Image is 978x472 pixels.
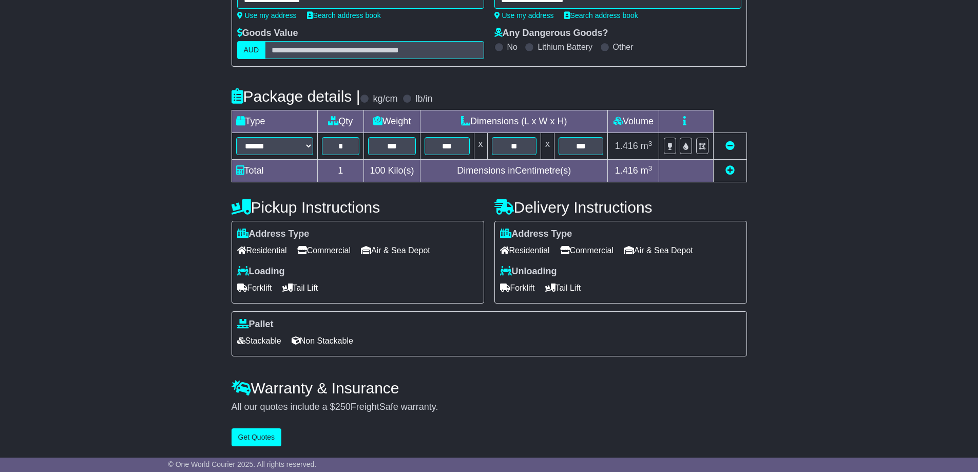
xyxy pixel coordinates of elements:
[237,28,298,39] label: Goods Value
[361,242,430,258] span: Air & Sea Depot
[370,165,386,176] span: 100
[541,133,554,160] td: x
[494,199,747,216] h4: Delivery Instructions
[648,140,653,147] sup: 3
[373,93,397,105] label: kg/cm
[292,333,353,349] span: Non Stackable
[237,11,297,20] a: Use my address
[474,133,487,160] td: x
[500,280,535,296] span: Forklift
[500,242,550,258] span: Residential
[237,280,272,296] span: Forklift
[335,402,351,412] span: 250
[232,402,747,413] div: All our quotes include a $ FreightSafe warranty.
[317,110,364,133] td: Qty
[507,42,517,52] label: No
[648,164,653,172] sup: 3
[641,165,653,176] span: m
[237,242,287,258] span: Residential
[237,333,281,349] span: Stackable
[364,160,420,182] td: Kilo(s)
[420,160,608,182] td: Dimensions in Centimetre(s)
[725,165,735,176] a: Add new item
[168,460,317,468] span: © One World Courier 2025. All rights reserved.
[232,110,317,133] td: Type
[725,141,735,151] a: Remove this item
[560,242,613,258] span: Commercial
[237,319,274,330] label: Pallet
[500,229,572,240] label: Address Type
[420,110,608,133] td: Dimensions (L x W x H)
[297,242,351,258] span: Commercial
[641,141,653,151] span: m
[608,110,659,133] td: Volume
[364,110,420,133] td: Weight
[307,11,381,20] a: Search address book
[613,42,634,52] label: Other
[615,165,638,176] span: 1.416
[232,199,484,216] h4: Pickup Instructions
[615,141,638,151] span: 1.416
[494,28,608,39] label: Any Dangerous Goods?
[282,280,318,296] span: Tail Lift
[232,428,282,446] button: Get Quotes
[232,160,317,182] td: Total
[624,242,693,258] span: Air & Sea Depot
[237,266,285,277] label: Loading
[538,42,592,52] label: Lithium Battery
[545,280,581,296] span: Tail Lift
[317,160,364,182] td: 1
[500,266,557,277] label: Unloading
[564,11,638,20] a: Search address book
[232,380,747,397] h4: Warranty & Insurance
[237,41,266,59] label: AUD
[494,11,554,20] a: Use my address
[237,229,310,240] label: Address Type
[415,93,432,105] label: lb/in
[232,88,360,105] h4: Package details |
